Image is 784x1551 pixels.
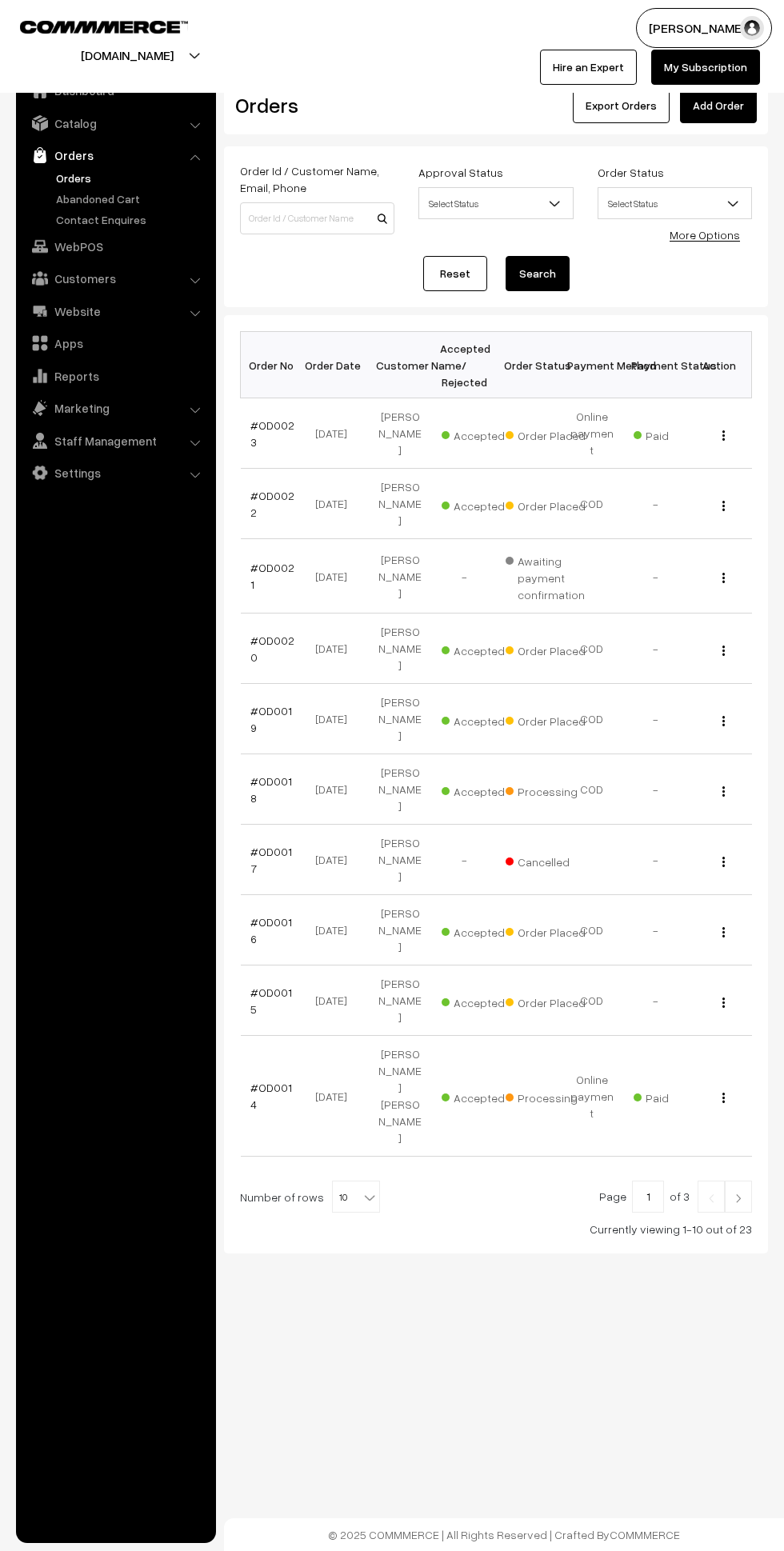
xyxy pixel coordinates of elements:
[250,489,294,519] a: #OD0022
[240,1221,752,1237] div: Currently viewing 1-10 out of 23
[624,754,688,825] td: -
[560,895,624,965] td: COD
[304,332,368,398] th: Order Date
[250,985,292,1016] a: #OD0015
[250,634,294,664] a: #OD0020
[506,638,586,659] span: Order Placed
[368,684,432,754] td: [PERSON_NAME]
[432,825,496,895] td: -
[368,965,432,1036] td: [PERSON_NAME]
[624,684,688,754] td: -
[442,920,522,941] span: Accepted
[624,332,688,398] th: Payment Status
[20,21,188,33] img: COMMMERCE
[670,1189,690,1203] span: of 3
[304,825,368,895] td: [DATE]
[432,539,496,614] td: -
[20,329,210,358] a: Apps
[624,965,688,1036] td: -
[250,418,294,449] a: #OD0023
[20,109,210,138] a: Catalog
[442,494,522,514] span: Accepted
[496,332,560,398] th: Order Status
[624,895,688,965] td: -
[506,779,586,800] span: Processing
[368,825,432,895] td: [PERSON_NAME]
[368,469,432,539] td: [PERSON_NAME]
[651,50,760,85] a: My Subscription
[240,1189,324,1205] span: Number of rows
[722,997,725,1008] img: Menu
[506,256,570,291] button: Search
[52,211,210,228] a: Contact Enquires
[304,614,368,684] td: [DATE]
[250,1081,292,1111] a: #OD0014
[442,709,522,730] span: Accepted
[680,88,757,123] a: Add Order
[368,332,432,398] th: Customer Name
[250,774,292,805] a: #OD0018
[506,920,586,941] span: Order Placed
[332,1181,380,1213] span: 10
[419,190,572,218] span: Select Status
[418,187,573,219] span: Select Status
[624,825,688,895] td: -
[250,561,294,591] a: #OD0021
[304,965,368,1036] td: [DATE]
[20,141,210,170] a: Orders
[560,332,624,398] th: Payment Method
[52,170,210,186] a: Orders
[624,614,688,684] td: -
[20,264,210,293] a: Customers
[224,1518,784,1551] footer: © 2025 COMMMERCE | All Rights Reserved | Crafted By
[250,845,292,875] a: #OD0017
[573,88,670,123] button: Export Orders
[624,469,688,539] td: -
[740,16,764,40] img: user
[442,990,522,1011] span: Accepted
[304,398,368,469] td: [DATE]
[368,398,432,469] td: [PERSON_NAME]
[506,709,586,730] span: Order Placed
[722,1093,725,1103] img: Menu
[624,539,688,614] td: -
[304,754,368,825] td: [DATE]
[20,394,210,422] a: Marketing
[688,332,752,398] th: Action
[432,332,496,398] th: Accepted / Rejected
[722,716,725,726] img: Menu
[333,1181,379,1213] span: 10
[506,423,586,444] span: Order Placed
[506,1085,586,1106] span: Processing
[25,35,230,75] button: [DOMAIN_NAME]
[442,779,522,800] span: Accepted
[20,362,210,390] a: Reports
[20,297,210,326] a: Website
[722,573,725,583] img: Menu
[368,895,432,965] td: [PERSON_NAME]
[368,1036,432,1157] td: [PERSON_NAME] [PERSON_NAME]
[560,398,624,469] td: Online payment
[636,8,772,48] button: [PERSON_NAME]
[610,1528,680,1541] a: COMMMERCE
[560,754,624,825] td: COD
[670,228,740,242] a: More Options
[540,50,637,85] a: Hire an Expert
[722,501,725,511] img: Menu
[506,494,586,514] span: Order Placed
[442,1085,522,1106] span: Accepted
[52,190,210,207] a: Abandoned Cart
[560,965,624,1036] td: COD
[598,164,664,181] label: Order Status
[506,849,586,870] span: Cancelled
[598,187,752,219] span: Select Status
[722,646,725,656] img: Menu
[368,614,432,684] td: [PERSON_NAME]
[598,190,751,218] span: Select Status
[560,1036,624,1157] td: Online payment
[304,895,368,965] td: [DATE]
[20,458,210,487] a: Settings
[506,990,586,1011] span: Order Placed
[722,857,725,867] img: Menu
[20,426,210,455] a: Staff Management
